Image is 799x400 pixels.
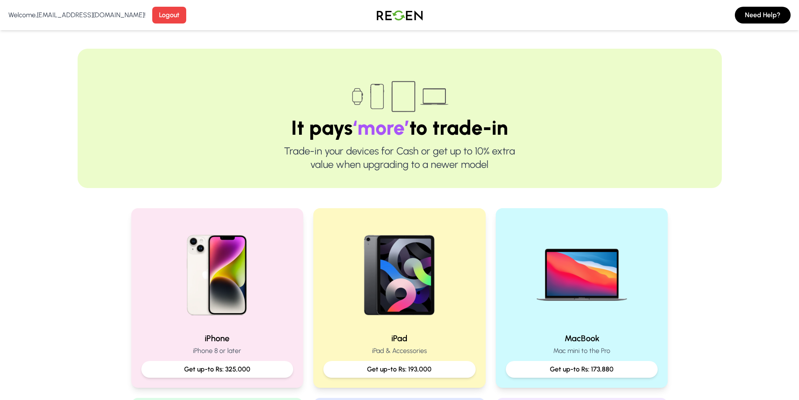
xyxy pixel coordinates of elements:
p: iPad & Accessories [323,346,476,356]
img: iPad [346,218,453,326]
p: iPhone 8 or later [141,346,294,356]
button: Need Help? [735,7,791,24]
h1: It pays to trade-in [104,118,695,138]
h2: MacBook [506,332,658,344]
p: Trade-in your devices for Cash or get up to 10% extra value when upgrading to a newer model [104,144,695,171]
img: Logo [370,3,429,27]
img: iPhone [164,218,271,326]
span: ‘more’ [353,115,409,140]
h2: iPad [323,332,476,344]
p: Get up-to Rs: 325,000 [148,364,287,374]
button: Logout [152,7,186,24]
h2: iPhone [141,332,294,344]
p: Get up-to Rs: 193,000 [330,364,469,374]
img: MacBook [528,218,635,326]
p: Welcome, [EMAIL_ADDRESS][DOMAIN_NAME] ! [8,10,146,20]
img: Trade-in devices [347,76,452,118]
p: Mac mini to the Pro [506,346,658,356]
p: Get up-to Rs: 173,880 [513,364,651,374]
